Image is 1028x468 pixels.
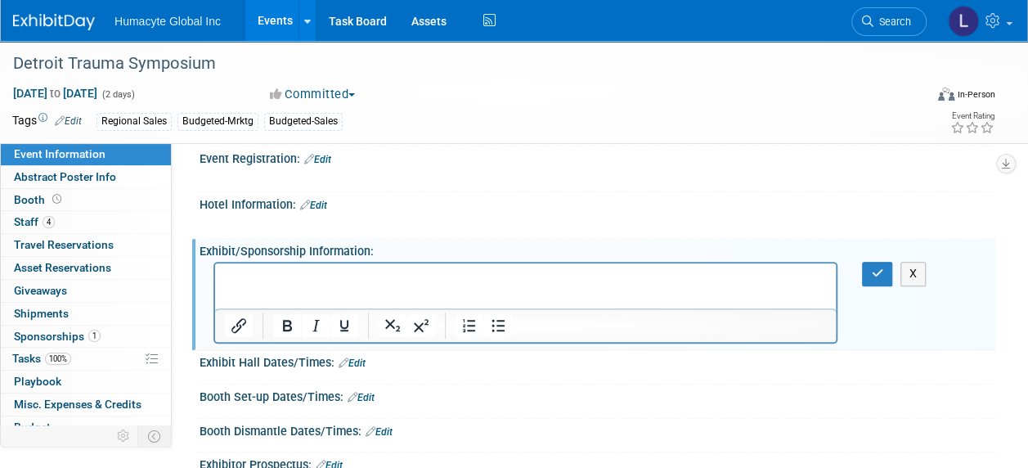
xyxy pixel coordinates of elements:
[14,170,116,183] span: Abstract Poster Info
[938,88,954,101] img: Format-Inperson.png
[200,146,995,168] div: Event Registration:
[302,314,330,337] button: Italic
[407,314,435,337] button: Superscript
[1,166,171,188] a: Abstract Poster Info
[14,398,141,411] span: Misc. Expenses & Credits
[348,392,375,403] a: Edit
[1,394,171,416] a: Misc. Expenses & Credits
[13,14,95,30] img: ExhibitDay
[88,330,101,342] span: 1
[200,239,995,259] div: Exhibit/Sponsorship Information:
[852,85,995,110] div: Event Format
[215,263,836,308] iframe: Rich Text Area
[1,234,171,256] a: Travel Reservations
[1,211,171,233] a: Staff4
[1,371,171,393] a: Playbook
[14,261,111,274] span: Asset Reservations
[1,416,171,439] a: Budget
[957,88,995,101] div: In-Person
[264,86,361,103] button: Committed
[1,348,171,370] a: Tasks100%
[1,280,171,302] a: Giveaways
[264,113,343,130] div: Budgeted-Sales
[366,426,393,438] a: Edit
[330,314,358,337] button: Underline
[49,193,65,205] span: Booth not reserved yet
[851,7,927,36] a: Search
[114,15,221,28] span: Humacyte Global Inc
[1,143,171,165] a: Event Information
[456,314,483,337] button: Numbered list
[1,189,171,211] a: Booth
[1,303,171,325] a: Shipments
[873,16,911,28] span: Search
[273,314,301,337] button: Bold
[55,115,82,127] a: Edit
[14,284,67,297] span: Giveaways
[14,421,51,434] span: Budget
[948,6,979,37] img: Linda Hamilton
[379,314,406,337] button: Subscript
[200,419,995,440] div: Booth Dismantle Dates/Times:
[7,49,911,79] div: Detroit Trauma Symposium
[43,216,55,228] span: 4
[14,375,61,388] span: Playbook
[950,112,994,120] div: Event Rating
[12,352,71,365] span: Tasks
[14,330,101,343] span: Sponsorships
[14,238,114,251] span: Travel Reservations
[14,215,55,228] span: Staff
[47,87,63,100] span: to
[200,192,995,214] div: Hotel Information:
[138,425,172,447] td: Toggle Event Tabs
[200,350,995,371] div: Exhibit Hall Dates/Times:
[14,193,65,206] span: Booth
[45,353,71,365] span: 100%
[304,154,331,165] a: Edit
[14,307,69,320] span: Shipments
[900,262,927,286] button: X
[101,89,135,100] span: (2 days)
[177,113,258,130] div: Budgeted-Mrktg
[339,358,366,369] a: Edit
[200,385,995,406] div: Booth Set-up Dates/Times:
[225,314,253,337] button: Insert/edit link
[110,425,138,447] td: Personalize Event Tab Strip
[14,147,105,160] span: Event Information
[12,112,82,131] td: Tags
[12,86,98,101] span: [DATE] [DATE]
[1,257,171,279] a: Asset Reservations
[1,326,171,348] a: Sponsorships1
[97,113,172,130] div: Regional Sales
[300,200,327,211] a: Edit
[484,314,512,337] button: Bullet list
